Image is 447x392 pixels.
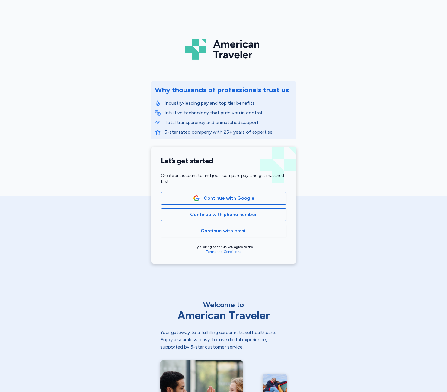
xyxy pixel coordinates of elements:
[160,310,287,322] div: American Traveler
[164,109,292,116] p: Intuitive technology that puts you in control
[155,85,289,95] div: Why thousands of professionals trust us
[193,195,200,202] img: Google Logo
[161,192,286,205] button: Google LogoContinue with Google
[190,211,257,218] span: Continue with phone number
[185,36,262,62] img: Logo
[161,156,286,165] h1: Let’s get started
[164,100,292,107] p: Industry-leading pay and top tier benefits
[164,129,292,136] p: 5-star rated company with 25+ years of expertise
[206,250,241,254] a: Terms and Conditions
[161,225,286,237] button: Continue with email
[204,195,254,202] span: Continue with Google
[160,329,287,351] div: Your gateway to a fulfilling career in travel healthcare. Enjoy a seamless, easy-to-use digital e...
[201,227,247,234] span: Continue with email
[160,300,287,310] div: Welcome to
[161,173,286,185] div: Create an account to find jobs, compare pay, and get matched fast
[164,119,292,126] p: Total transparency and unmatched support
[161,244,286,254] div: By clicking continue you agree to the
[161,208,286,221] button: Continue with phone number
